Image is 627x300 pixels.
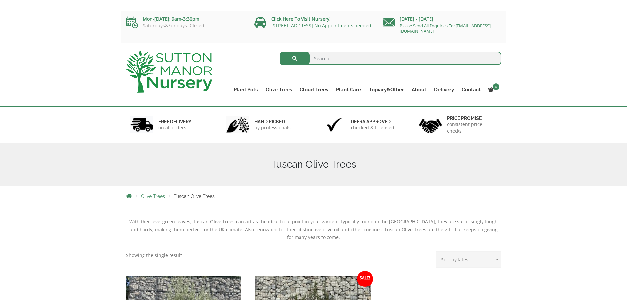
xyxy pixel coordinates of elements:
img: 2.jpg [226,116,249,133]
a: About [408,85,430,94]
a: Olive Trees [141,194,165,199]
a: Plant Care [332,85,365,94]
span: 1 [493,83,499,90]
p: Saturdays&Sundays: Closed [126,23,245,28]
input: Search... [280,52,501,65]
select: Shop order [436,251,501,268]
p: consistent price checks [447,121,497,134]
p: on all orders [158,124,191,131]
h6: FREE DELIVERY [158,119,191,124]
p: by professionals [254,124,291,131]
p: [DATE] - [DATE] [383,15,501,23]
a: Please Send All Enquiries To: [EMAIL_ADDRESS][DOMAIN_NAME] [400,23,491,34]
h6: Defra approved [351,119,394,124]
nav: Breadcrumbs [126,193,501,199]
a: Olive Trees [262,85,296,94]
span: Sale! [357,271,373,287]
a: Delivery [430,85,458,94]
span: Tuscan Olive Trees [174,194,215,199]
a: 1 [484,85,501,94]
div: With their evergreen leaves, Tuscan Olive Trees can act as the ideal focal point in your garden. ... [126,218,501,241]
a: Plant Pots [230,85,262,94]
a: Contact [458,85,484,94]
h1: Tuscan Olive Trees [126,158,501,170]
a: Click Here To Visit Nursery! [271,16,331,22]
h6: hand picked [254,119,291,124]
p: checked & Licensed [351,124,394,131]
img: 4.jpg [419,115,442,135]
a: Cloud Trees [296,85,332,94]
a: [STREET_ADDRESS] No Appointments needed [271,22,371,29]
img: 1.jpg [130,116,153,133]
img: 3.jpg [323,116,346,133]
h6: Price promise [447,115,497,121]
p: Showing the single result [126,251,182,259]
p: Mon-[DATE]: 9am-3:30pm [126,15,245,23]
img: logo [126,50,212,93]
a: Topiary&Other [365,85,408,94]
